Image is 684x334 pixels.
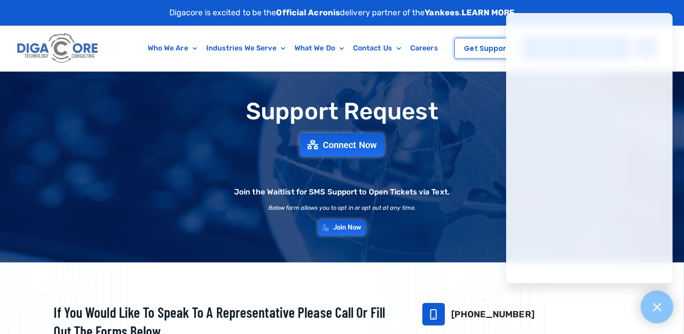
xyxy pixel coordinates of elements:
[290,38,349,59] a: What We Do
[333,224,362,231] span: Join Now
[137,38,448,59] nav: Menu
[143,38,202,59] a: Who We Are
[276,8,340,18] strong: Official Acronis
[452,309,535,320] a: [PHONE_NUMBER]
[268,205,416,211] h2: Below form allows you to opt in or opt out at any time.
[454,38,518,59] a: Get Support
[323,140,377,149] span: Connect Now
[462,8,515,18] a: LEARN MORE
[300,133,384,157] a: Connect Now
[318,220,366,235] a: Join Now
[425,8,460,18] strong: Yankees
[349,38,406,59] a: Contact Us
[422,303,445,325] a: 732-646-5725
[15,30,101,67] img: Digacore logo 1
[234,188,450,196] h2: Join the Waitlist for SMS Support to Open Tickets via Text.
[506,13,673,283] iframe: Chatgenie Messenger
[202,38,290,59] a: Industries We Serve
[169,7,515,19] p: Digacore is excited to be the delivery partner of the .
[32,99,653,124] h1: Support Request
[406,38,443,59] a: Careers
[464,45,509,52] span: Get Support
